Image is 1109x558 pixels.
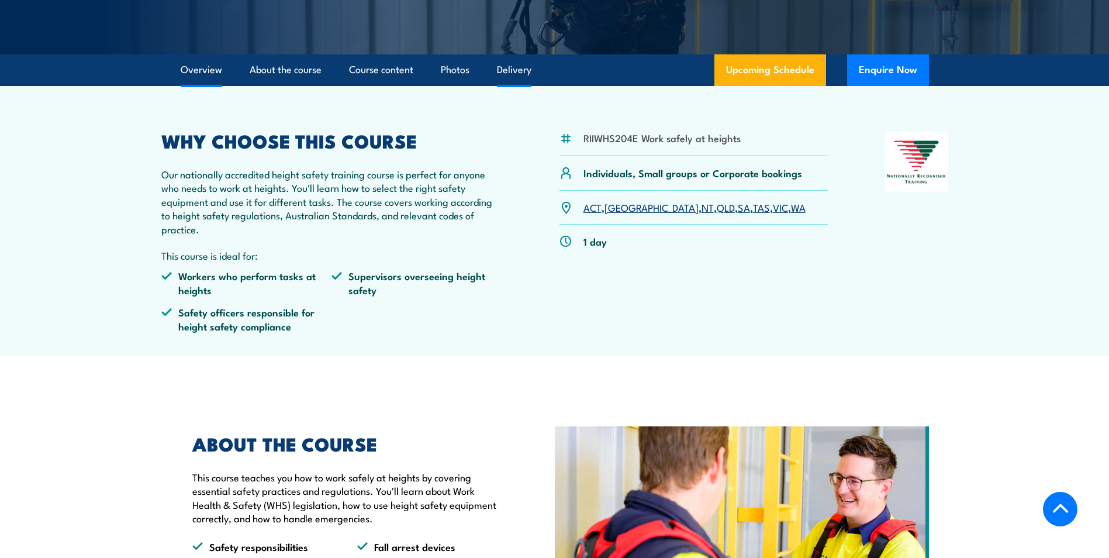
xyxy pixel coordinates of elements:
[583,200,602,214] a: ACT
[702,200,714,214] a: NT
[161,167,503,236] p: Our nationally accredited height safety training course is perfect for anyone who needs to work a...
[192,435,501,452] h2: ABOUT THE COURSE
[192,470,501,525] p: This course teaches you how to work safely at heights by covering essential safety practices and ...
[583,201,806,214] p: , , , , , , ,
[738,200,750,214] a: SA
[250,54,322,85] a: About the course
[583,131,741,144] li: RIIWHS204E Work safely at heights
[161,305,332,333] li: Safety officers responsible for height safety compliance
[161,132,503,149] h2: WHY CHOOSE THIS COURSE
[192,540,336,553] li: Safety responsibilities
[604,200,699,214] a: [GEOGRAPHIC_DATA]
[161,269,332,297] li: Workers who perform tasks at heights
[847,54,929,86] button: Enquire Now
[885,132,948,192] img: Nationally Recognised Training logo.
[791,200,806,214] a: WA
[583,235,607,248] p: 1 day
[161,249,503,262] p: This course is ideal for:
[714,54,826,86] a: Upcoming Schedule
[497,54,531,85] a: Delivery
[753,200,770,214] a: TAS
[357,540,501,553] li: Fall arrest devices
[331,269,502,297] li: Supervisors overseeing height safety
[773,200,788,214] a: VIC
[717,200,735,214] a: QLD
[583,166,802,180] p: Individuals, Small groups or Corporate bookings
[441,54,469,85] a: Photos
[349,54,413,85] a: Course content
[181,54,222,85] a: Overview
